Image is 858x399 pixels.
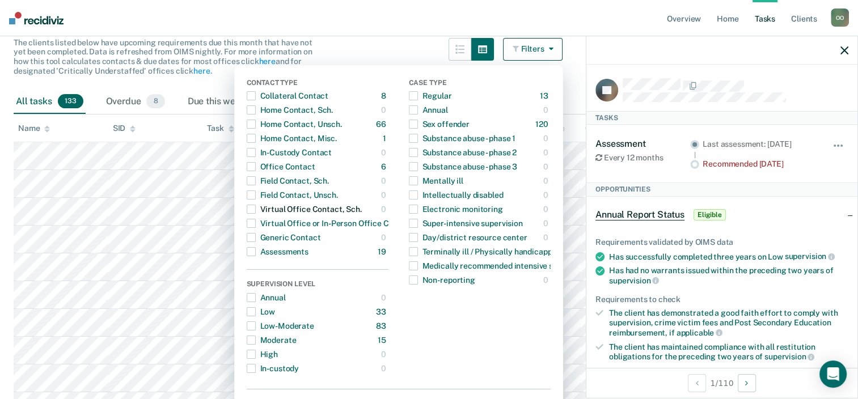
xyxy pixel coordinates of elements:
[503,38,563,61] button: Filters
[586,197,857,233] div: Annual Report StatusEligible
[247,243,308,261] div: Assessments
[543,158,551,176] div: 0
[247,115,342,133] div: Home Contact, Unsch.
[193,66,210,75] a: here
[609,252,848,262] div: Has successfully completed three years on Low
[381,200,388,218] div: 0
[409,143,517,162] div: Substance abuse - phase 2
[609,342,848,362] div: The client has maintained compliance with all restitution obligations for the preceding two years of
[378,243,388,261] div: 19
[543,214,551,232] div: 0
[703,139,817,149] div: Last assessment: [DATE]
[409,101,448,119] div: Annual
[409,129,516,147] div: Substance abuse - phase 1
[409,158,518,176] div: Substance abuse - phase 3
[247,317,314,335] div: Low-Moderate
[409,228,527,247] div: Day/district resource center
[247,101,333,119] div: Home Contact, Sch.
[247,288,286,307] div: Annual
[586,368,857,398] div: 1 / 110
[247,186,338,204] div: Field Contact, Unsch.
[595,153,690,163] div: Every 12 months
[543,129,551,147] div: 0
[585,124,633,133] div: Case Type
[381,87,388,105] div: 8
[409,186,504,204] div: Intellectually disabled
[247,158,315,176] div: Office Contact
[409,214,523,232] div: Super-intensive supervision
[247,228,321,247] div: Generic Contact
[14,38,312,75] span: The clients listed below have upcoming requirements due this month that have not yet been complet...
[409,257,591,275] div: Medically recommended intensive supervision
[586,182,857,196] div: Opportunities
[543,143,551,162] div: 0
[543,172,551,190] div: 0
[738,374,756,392] button: Next Client
[764,352,814,361] span: supervision
[247,79,388,89] div: Contact Type
[595,237,848,247] div: Requirements validated by OIMS data
[247,331,297,349] div: Moderate
[409,200,503,218] div: Electronic monitoring
[378,331,388,349] div: 15
[376,317,388,335] div: 83
[381,158,388,176] div: 6
[409,79,551,89] div: Case Type
[609,308,848,337] div: The client has demonstrated a good faith effort to comply with supervision, crime victim fees and...
[409,271,475,289] div: Non-reporting
[543,200,551,218] div: 0
[247,280,388,290] div: Supervision Level
[247,303,276,321] div: Low
[540,87,551,105] div: 13
[595,209,684,220] span: Annual Report Status
[688,374,706,392] button: Previous Client
[381,228,388,247] div: 0
[609,276,659,285] span: supervision
[381,143,388,162] div: 0
[113,124,136,133] div: SID
[595,138,690,149] div: Assessment
[409,172,463,190] div: Mentally ill
[247,345,278,363] div: High
[381,288,388,307] div: 0
[609,266,848,285] div: Has had no warrants issued within the preceding two years of
[586,111,857,125] div: Tasks
[543,186,551,204] div: 0
[247,359,299,377] div: In-custody
[14,90,86,114] div: All tasks
[247,143,332,162] div: In-Custody Contact
[381,101,388,119] div: 0
[409,243,561,261] div: Terminally ill / Physically handicapped
[376,115,388,133] div: 66
[677,328,722,337] span: applicable
[58,94,83,109] span: 133
[376,303,388,321] div: 33
[247,214,413,232] div: Virtual Office or In-Person Office Contact
[381,359,388,377] div: 0
[819,360,847,388] div: Open Intercom Messenger
[104,90,167,114] div: Overdue
[259,57,275,66] a: here
[409,115,470,133] div: Sex offender
[535,115,551,133] div: 120
[9,12,64,24] img: Recidiviz
[185,90,271,114] div: Due this week
[543,101,551,119] div: 0
[247,172,329,190] div: Field Contact, Sch.
[383,129,388,147] div: 1
[831,9,849,27] div: O O
[247,129,337,147] div: Home Contact, Misc.
[18,124,50,133] div: Name
[703,159,817,169] div: Recommended [DATE]
[381,345,388,363] div: 0
[543,228,551,247] div: 0
[207,124,234,133] div: Task
[595,295,848,304] div: Requirements to check
[409,87,452,105] div: Regular
[146,94,164,109] span: 8
[694,209,726,220] span: Eligible
[381,186,388,204] div: 0
[785,252,835,261] span: supervision
[543,271,551,289] div: 0
[381,172,388,190] div: 0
